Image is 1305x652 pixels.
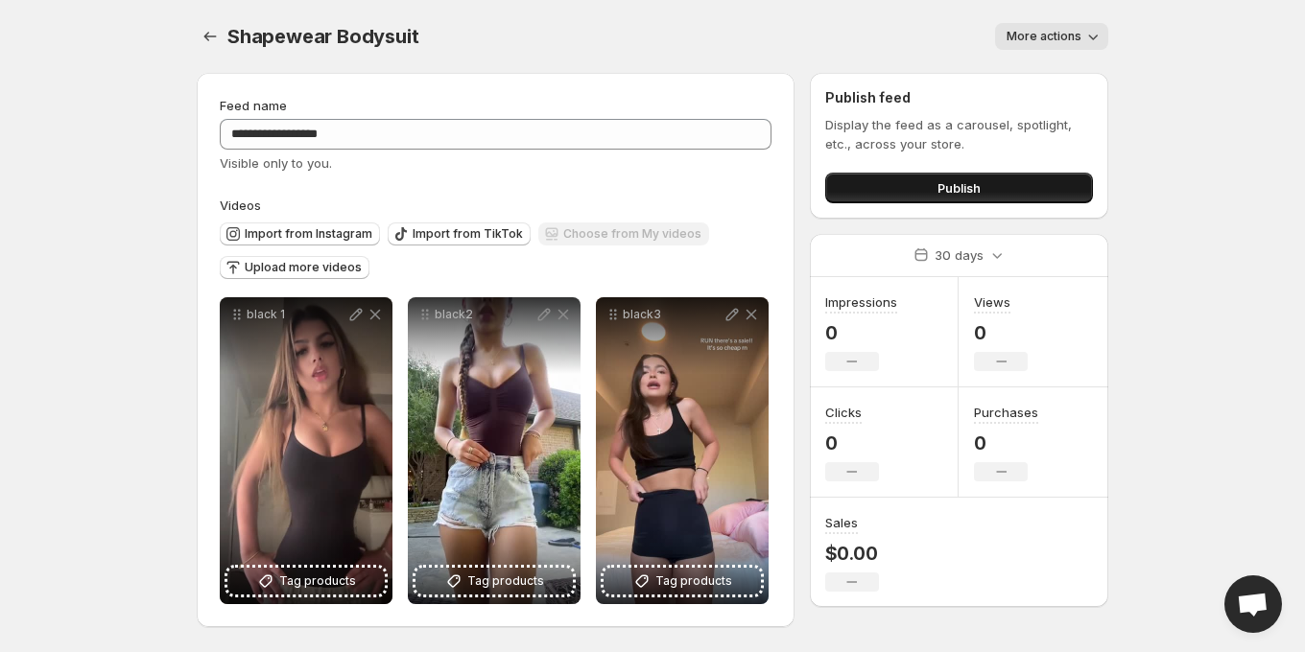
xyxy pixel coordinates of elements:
[596,297,769,604] div: black3Tag products
[995,23,1108,50] button: More actions
[220,155,332,171] span: Visible only to you.
[825,513,858,532] h3: Sales
[245,260,362,275] span: Upload more videos
[825,321,897,344] p: 0
[408,297,581,604] div: black2Tag products
[825,292,897,312] h3: Impressions
[388,222,531,245] button: Import from TikTok
[974,431,1038,454] p: 0
[245,226,372,242] span: Import from Instagram
[974,321,1028,344] p: 0
[227,568,385,594] button: Tag products
[974,403,1038,422] h3: Purchases
[825,115,1093,153] p: Display the feed as a carousel, spotlight, etc., across your store.
[415,568,573,594] button: Tag products
[413,226,523,242] span: Import from TikTok
[825,431,879,454] p: 0
[227,25,418,48] span: Shapewear Bodysuit
[935,245,984,265] p: 30 days
[604,568,761,594] button: Tag products
[974,292,1010,312] h3: Views
[937,178,981,198] span: Publish
[825,88,1093,107] h2: Publish feed
[825,173,1093,203] button: Publish
[220,256,369,279] button: Upload more videos
[467,571,544,591] span: Tag products
[435,307,534,322] p: black2
[1224,575,1282,633] div: Open chat
[1007,29,1081,44] span: More actions
[220,98,287,113] span: Feed name
[247,307,346,322] p: black 1
[825,542,879,565] p: $0.00
[825,403,862,422] h3: Clicks
[220,297,392,604] div: black 1Tag products
[220,198,261,213] span: Videos
[220,222,380,245] button: Import from Instagram
[655,571,732,591] span: Tag products
[279,571,356,591] span: Tag products
[623,307,723,322] p: black3
[197,23,224,50] button: Settings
